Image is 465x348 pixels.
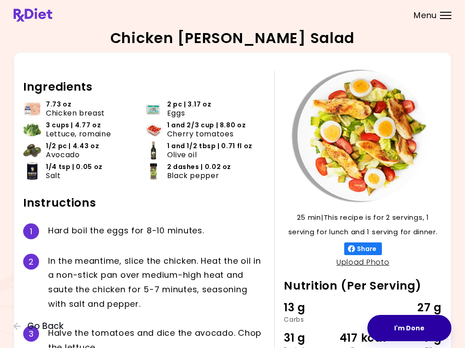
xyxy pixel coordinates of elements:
span: Eggs [167,109,185,117]
span: Olive oil [167,150,197,159]
span: 1/2 pc | 4.43 oz [46,142,99,150]
button: I'm Done [367,315,451,341]
span: 2 dashes | 0.02 oz [167,163,232,171]
span: Go Back [27,321,64,331]
div: 417 kcal [336,329,389,347]
span: 1/4 tsp | 0.05 oz [46,163,103,171]
div: 27 g [389,299,442,316]
span: Menu [414,11,437,19]
span: Share [355,245,378,252]
div: 1 [23,223,39,239]
span: 2 pc | 3.17 oz [167,100,212,109]
h2: Ingredients [23,80,265,94]
div: 3 [23,326,39,342]
span: Lettuce, romaine [46,130,111,138]
h2: Instructions [23,196,265,210]
span: Black pepper [167,171,219,180]
img: RxDiet [14,8,52,22]
div: 31 g [284,329,336,347]
span: 1 and 2/3 cup | 8.80 oz [167,121,246,130]
div: 13 g [284,299,336,316]
span: 7.73 oz [46,100,71,109]
div: H a r d b o i l t h e e g g s f o r 8 - 1 0 m i n u t e s . [48,223,265,239]
span: 3 cups | 4.77 oz [46,121,101,130]
h2: Nutrition (Per Serving) [284,279,442,293]
span: Chicken breast [46,109,105,117]
div: I n t h e m e a n t i m e , s l i c e t h e c h i c k e n . H e a t t h e o i l i n a n o n - s t... [48,254,265,311]
span: 1 and 1/2 tbsp | 0.71 fl oz [167,142,252,150]
a: Upload Photo [336,257,390,267]
div: Carbs [284,316,336,323]
button: Go Back [14,321,68,331]
h2: Chicken Cobb Salad [110,31,355,45]
p: 25 min | This recipe is for 2 servings, 1 serving for lunch and 1 serving for dinner. [284,210,442,239]
button: Share [344,242,382,255]
div: 2 [23,254,39,270]
span: Avocado [46,150,79,159]
span: Cherry tomatoes [167,130,234,138]
span: Salt [46,171,61,180]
